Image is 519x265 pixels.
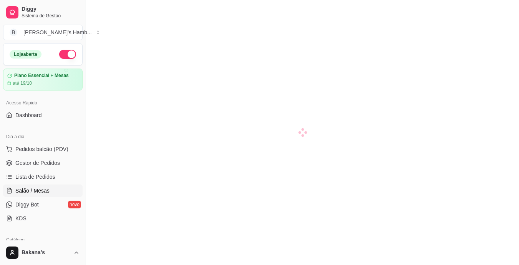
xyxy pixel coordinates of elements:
[3,157,83,169] a: Gestor de Pedidos
[3,109,83,121] a: Dashboard
[3,198,83,211] a: Diggy Botnovo
[15,173,55,181] span: Lista de Pedidos
[10,50,41,59] div: Loja aberta
[23,29,92,36] div: [PERSON_NAME]'s Hamb ...
[15,187,50,195] span: Salão / Mesas
[15,111,42,119] span: Dashboard
[10,29,17,36] span: B
[3,3,83,22] a: DiggySistema de Gestão
[13,80,32,86] article: até 19/10
[3,243,83,262] button: Bakana’s
[3,69,83,91] a: Plano Essencial + Mesasaté 19/10
[22,249,70,256] span: Bakana’s
[3,131,83,143] div: Dia a dia
[3,25,83,40] button: Select a team
[3,184,83,197] a: Salão / Mesas
[3,97,83,109] div: Acesso Rápido
[3,234,83,246] div: Catálogo
[15,201,39,208] span: Diggy Bot
[3,212,83,225] a: KDS
[14,73,69,79] article: Plano Essencial + Mesas
[15,215,27,222] span: KDS
[22,6,80,13] span: Diggy
[15,159,60,167] span: Gestor de Pedidos
[3,171,83,183] a: Lista de Pedidos
[22,13,80,19] span: Sistema de Gestão
[3,143,83,155] button: Pedidos balcão (PDV)
[15,145,68,153] span: Pedidos balcão (PDV)
[59,50,76,59] button: Alterar Status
